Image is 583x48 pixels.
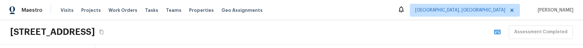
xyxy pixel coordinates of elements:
[415,7,505,13] span: [GEOGRAPHIC_DATA], [GEOGRAPHIC_DATA]
[535,7,573,13] span: [PERSON_NAME]
[22,7,43,13] span: Maestro
[221,7,263,13] span: Geo Assignments
[97,28,106,36] button: Copy Address
[81,7,101,13] span: Projects
[189,7,214,13] span: Properties
[145,8,158,12] span: Tasks
[10,26,95,38] h2: [STREET_ADDRESS]
[108,7,137,13] span: Work Orders
[61,7,74,13] span: Visits
[166,7,181,13] span: Teams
